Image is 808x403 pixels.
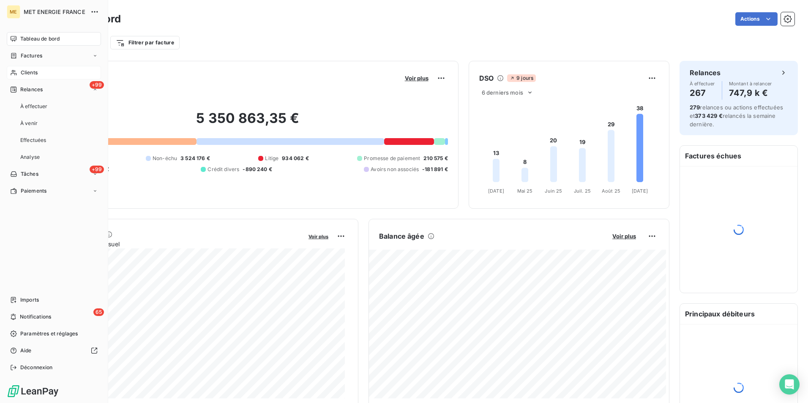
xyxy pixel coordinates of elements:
h4: 267 [690,86,715,100]
tspan: Août 25 [602,188,620,194]
span: Litige [265,155,278,162]
span: 373 429 € [695,112,722,119]
button: Voir plus [610,232,639,240]
span: MET ENERGIE FRANCE [24,8,85,15]
div: ME [7,5,20,19]
h6: Relances [690,68,721,78]
span: +99 [90,81,104,89]
span: Paiements [21,187,46,195]
span: À effectuer [20,103,48,110]
span: Voir plus [308,234,328,240]
h6: DSO [479,73,494,83]
span: Non-échu [153,155,177,162]
span: Factures [21,52,42,60]
span: Promesse de paiement [364,155,420,162]
span: Relances [20,86,43,93]
span: Déconnexion [20,364,53,371]
button: Voir plus [402,74,431,82]
span: 934 062 € [282,155,308,162]
tspan: Mai 25 [517,188,532,194]
h6: Factures échues [680,146,797,166]
h6: Principaux débiteurs [680,304,797,324]
tspan: Juin 25 [545,188,562,194]
span: 65 [93,308,104,316]
span: À effectuer [690,81,715,86]
span: relances ou actions effectuées et relancés la semaine dernière. [690,104,783,128]
span: Aide [20,347,32,354]
button: Filtrer par facture [110,36,180,49]
h6: Balance âgée [379,231,424,241]
span: 3 524 176 € [180,155,210,162]
span: À venir [20,120,38,127]
span: 9 jours [507,74,536,82]
span: Voir plus [612,233,636,240]
div: Open Intercom Messenger [779,374,800,395]
h4: 747,9 k € [729,86,772,100]
span: Imports [20,296,39,304]
tspan: [DATE] [632,188,648,194]
button: Actions [735,12,778,26]
span: Avoirs non associés [371,166,419,173]
span: Montant à relancer [729,81,772,86]
tspan: [DATE] [488,188,504,194]
img: Logo LeanPay [7,384,59,398]
span: Tâches [21,170,38,178]
span: 6 derniers mois [482,89,523,96]
span: Clients [21,69,38,76]
span: Voir plus [405,75,429,82]
span: Chiffre d'affaires mensuel [48,240,303,248]
span: Analyse [20,153,40,161]
h2: 5 350 863,35 € [48,110,448,135]
a: Aide [7,344,101,357]
span: Paramètres et réglages [20,330,78,338]
span: Tableau de bord [20,35,60,43]
span: 279 [690,104,700,111]
tspan: Juil. 25 [574,188,591,194]
span: Crédit divers [207,166,239,173]
span: Effectuées [20,136,46,144]
span: +99 [90,166,104,173]
span: -181 891 € [422,166,448,173]
button: Voir plus [306,232,331,240]
span: -890 240 € [243,166,272,173]
span: Notifications [20,313,51,321]
span: 210 575 € [423,155,448,162]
